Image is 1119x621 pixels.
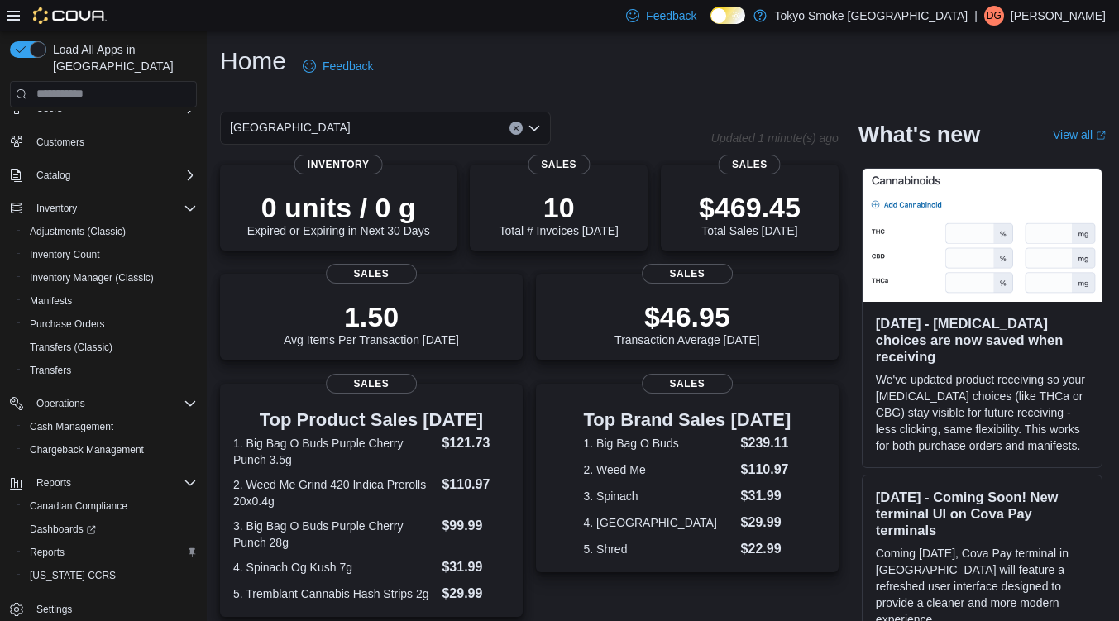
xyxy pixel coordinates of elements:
dd: $29.99 [741,513,791,533]
p: Updated 1 minute(s) ago [711,131,839,145]
span: Sales [719,155,781,174]
a: Reports [23,542,71,562]
span: Feedback [646,7,696,24]
span: Washington CCRS [23,566,197,585]
div: Damien Geehan-Hearn [984,6,1004,26]
a: Cash Management [23,417,120,437]
span: Manifests [23,291,197,311]
span: Chargeback Management [30,443,144,456]
dt: 3. Big Bag O Buds Purple Cherry Punch 28g [233,518,435,551]
span: Purchase Orders [30,318,105,331]
button: Adjustments (Classic) [17,220,203,243]
a: Transfers (Classic) [23,337,119,357]
span: Cash Management [23,417,197,437]
p: $46.95 [614,300,760,333]
span: Canadian Compliance [30,499,127,513]
button: Transfers (Classic) [17,336,203,359]
span: Customers [36,136,84,149]
a: Chargeback Management [23,440,151,460]
p: | [974,6,978,26]
span: Customers [30,131,197,152]
button: Catalog [3,164,203,187]
button: Inventory [3,197,203,220]
h3: Top Brand Sales [DATE] [584,410,791,430]
dd: $29.99 [442,584,509,604]
span: Settings [30,599,197,619]
button: Manifests [17,289,203,313]
button: Reports [3,471,203,494]
span: Sales [642,374,733,394]
div: Avg Items Per Transaction [DATE] [284,300,459,346]
img: Cova [33,7,107,24]
svg: External link [1096,131,1106,141]
button: [US_STATE] CCRS [17,564,203,587]
button: Reports [17,541,203,564]
button: Purchase Orders [17,313,203,336]
span: Dashboards [23,519,197,539]
span: Operations [30,394,197,413]
p: 1.50 [284,300,459,333]
dd: $22.99 [741,539,791,559]
h2: What's new [858,122,980,148]
a: Settings [30,600,79,619]
span: Operations [36,397,85,410]
button: Operations [3,392,203,415]
span: Sales [642,264,733,284]
a: Inventory Count [23,245,107,265]
button: Transfers [17,359,203,382]
span: [GEOGRAPHIC_DATA] [230,117,351,137]
dt: 1. Big Bag O Buds Purple Cherry Punch 3.5g [233,435,435,468]
span: Adjustments (Classic) [23,222,197,241]
dd: $110.97 [442,475,509,494]
dt: 4. [GEOGRAPHIC_DATA] [584,514,734,531]
span: Inventory Count [23,245,197,265]
button: Reports [30,473,78,493]
span: Sales [528,155,590,174]
span: Reports [36,476,71,490]
span: Feedback [323,58,373,74]
span: Load All Apps in [GEOGRAPHIC_DATA] [46,41,197,74]
dd: $99.99 [442,516,509,536]
div: Expired or Expiring in Next 30 Days [247,191,430,237]
div: Total # Invoices [DATE] [499,191,618,237]
span: Sales [326,374,417,394]
h1: Home [220,45,286,78]
span: Settings [36,603,72,616]
dd: $121.73 [442,433,509,453]
p: 0 units / 0 g [247,191,430,224]
button: Chargeback Management [17,438,203,461]
span: Inventory Manager (Classic) [30,271,154,284]
button: Inventory Manager (Classic) [17,266,203,289]
span: Inventory Manager (Classic) [23,268,197,288]
div: Transaction Average [DATE] [614,300,760,346]
p: [PERSON_NAME] [1011,6,1106,26]
button: Catalog [30,165,77,185]
p: We've updated product receiving so your [MEDICAL_DATA] choices (like THCa or CBG) stay visible fo... [876,371,1088,454]
input: Dark Mode [710,7,745,24]
a: [US_STATE] CCRS [23,566,122,585]
a: Manifests [23,291,79,311]
p: $469.45 [699,191,801,224]
dt: 5. Tremblant Cannabis Hash Strips 2g [233,585,435,602]
dt: 2. Weed Me [584,461,734,478]
dd: $31.99 [442,557,509,577]
span: Catalog [30,165,197,185]
h3: Top Product Sales [DATE] [233,410,509,430]
dt: 4. Spinach Og Kush 7g [233,559,435,576]
span: Reports [30,546,65,559]
a: Dashboards [23,519,103,539]
dd: $110.97 [741,460,791,480]
span: Cash Management [30,420,113,433]
span: Manifests [30,294,72,308]
a: Dashboards [17,518,203,541]
a: Feedback [296,50,380,83]
a: Purchase Orders [23,314,112,334]
span: Inventory Count [30,248,100,261]
span: Reports [30,473,197,493]
h3: [DATE] - [MEDICAL_DATA] choices are now saved when receiving [876,315,1088,365]
a: Canadian Compliance [23,496,134,516]
p: Tokyo Smoke [GEOGRAPHIC_DATA] [775,6,968,26]
span: Sales [326,264,417,284]
span: Transfers [23,361,197,380]
button: Open list of options [528,122,541,135]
